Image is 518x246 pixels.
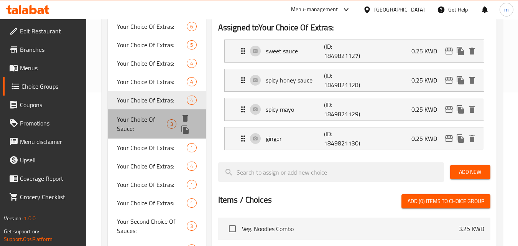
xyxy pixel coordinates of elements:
span: Select choice [224,221,240,237]
a: Grocery Checklist [3,188,87,206]
div: Choices [187,221,196,231]
button: duplicate [455,45,466,57]
div: Expand [225,40,484,62]
p: (ID: 1849821128) [324,71,363,89]
span: Choice Groups [21,82,81,91]
a: Edit Restaurant [3,22,87,40]
span: Your Choice Of Extras: [117,22,187,31]
span: Your Second Choice Of Sauces: [117,217,187,235]
div: Your Choice Of Extras:4 [108,73,206,91]
span: Your Choice Of Extras: [117,180,187,189]
p: 3.25 KWD [459,224,484,233]
span: Your Choice Of Extras: [117,40,187,50]
div: Your Choice Of Extras:1 [108,175,206,194]
span: Get support on: [4,226,39,236]
span: 4 [187,163,196,170]
div: Choices [187,198,196,208]
div: [GEOGRAPHIC_DATA] [374,5,425,14]
p: spicy honey sauce [266,76,324,85]
p: sweet sauce [266,46,324,56]
li: Expand [218,95,490,124]
div: Menu-management [291,5,338,14]
a: Coverage Report [3,169,87,188]
div: Your Choice Of Extras:1 [108,194,206,212]
span: 4 [187,97,196,104]
button: edit [443,74,455,86]
button: edit [443,133,455,144]
div: Your Choice Of Extras:5 [108,36,206,54]
button: duplicate [179,124,191,135]
span: Your Choice Of Extras: [117,59,187,68]
span: Your Choice Of Extras: [117,143,187,152]
span: 4 [187,60,196,67]
button: edit [443,45,455,57]
button: delete [466,45,478,57]
span: Coverage Report [20,174,81,183]
p: (ID: 1849821127) [324,42,363,60]
p: (ID: 1849821129) [324,100,363,119]
button: delete [466,104,478,115]
button: delete [466,74,478,86]
span: 1 [187,181,196,188]
span: Upsell [20,155,81,165]
span: Coupons [20,100,81,109]
p: 0.25 KWD [411,46,443,56]
input: search [218,162,444,182]
div: Your Choice Of Extras:1 [108,139,206,157]
div: Choices [187,59,196,68]
button: edit [443,104,455,115]
div: Your Choice Of Extras:6 [108,17,206,36]
li: Expand [218,124,490,153]
button: Add New [450,165,490,179]
a: Menus [3,59,87,77]
button: delete [179,112,191,124]
span: Branches [20,45,81,54]
button: delete [466,133,478,144]
div: Your Choice Of Extras:4 [108,54,206,73]
p: 0.25 KWD [411,105,443,114]
p: 0.25 KWD [411,76,443,85]
span: 3 [187,223,196,230]
span: 5 [187,41,196,49]
a: Branches [3,40,87,59]
span: Your Choice Of Extras: [117,77,187,86]
span: Menus [20,63,81,73]
a: Coupons [3,96,87,114]
span: 4 [187,78,196,86]
span: Your Choice Of Extras: [117,96,187,105]
div: Expand [225,69,484,91]
button: duplicate [455,104,466,115]
span: 1.0.0 [24,213,36,223]
p: spicy mayo [266,105,324,114]
a: Promotions [3,114,87,132]
a: Choice Groups [3,77,87,96]
p: ginger [266,134,324,143]
div: Choices [187,143,196,152]
h2: Items / Choices [218,194,272,206]
button: Add (0) items to choice group [401,194,490,208]
span: 1 [187,144,196,152]
span: Your Choice Of Extras: [117,162,187,171]
div: Choices [187,162,196,171]
h2: Assigned to Your Choice Of Extras: [218,22,490,33]
span: 1 [187,200,196,207]
span: Promotions [20,119,81,128]
li: Expand [218,36,490,66]
div: Choices [187,180,196,189]
span: Your Choice Of Sauce: [117,115,166,133]
button: duplicate [455,74,466,86]
button: duplicate [455,133,466,144]
span: Veg. Noodles Combo [242,224,459,233]
div: Expand [225,98,484,121]
span: 3 [167,121,176,128]
p: (ID: 1849821130) [324,129,363,148]
span: Your Choice Of Extras: [117,198,187,208]
span: Add New [456,167,484,177]
div: Your Choice Of Extras:4 [108,157,206,175]
li: Expand [218,66,490,95]
div: Expand [225,127,484,150]
p: 0.25 KWD [411,134,443,143]
span: 6 [187,23,196,30]
span: Edit Restaurant [20,26,81,36]
a: Menu disclaimer [3,132,87,151]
